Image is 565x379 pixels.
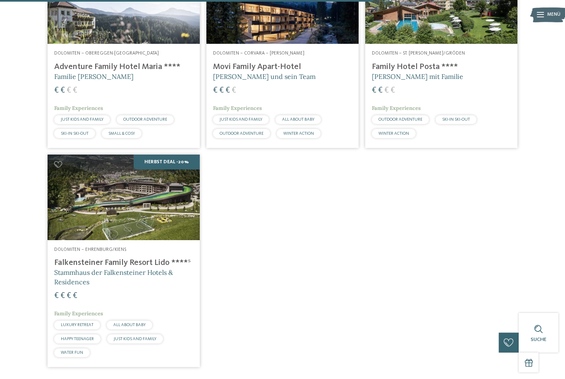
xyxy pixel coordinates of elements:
span: Dolomiten – Corvara – [PERSON_NAME] [213,51,304,56]
span: Family Experiences [54,310,103,317]
span: € [378,86,383,95]
span: OUTDOOR ADVENTURE [220,131,263,136]
span: SMALL & COSY [108,131,135,136]
span: € [219,86,224,95]
span: Suche [531,337,546,342]
span: Dolomiten – St. [PERSON_NAME]/Gröden [372,51,465,56]
span: [PERSON_NAME] mit Familie [372,72,463,81]
span: Stammhaus der Falkensteiner Hotels & Residences [54,268,173,286]
span: € [390,86,395,95]
span: € [232,86,236,95]
span: Family Experiences [54,105,103,112]
span: € [73,292,77,300]
span: LUXURY RETREAT [61,323,93,327]
span: OUTDOOR ADVENTURE [123,117,167,122]
span: SKI-IN SKI-OUT [442,117,470,122]
span: Family Experiences [372,105,421,112]
span: € [67,292,71,300]
span: OUTDOOR ADVENTURE [378,117,422,122]
span: € [213,86,218,95]
span: € [372,86,376,95]
span: SKI-IN SKI-OUT [61,131,89,136]
span: [PERSON_NAME] und sein Team [213,72,316,81]
span: € [384,86,389,95]
span: ALL ABOUT BABY [113,323,146,327]
span: HAPPY TEENAGER [61,337,94,341]
span: € [54,292,59,300]
h4: Movi Family Apart-Hotel [213,62,352,72]
span: JUST KIDS AND FAMILY [220,117,262,122]
span: € [67,86,71,95]
span: € [73,86,77,95]
span: WINTER ACTION [283,131,314,136]
span: JUST KIDS AND FAMILY [114,337,156,341]
h4: Family Hotel Posta **** [372,62,511,72]
span: € [225,86,230,95]
a: Familienhotels gesucht? Hier findet ihr die besten! Herbst Deal -20% Dolomiten – Ehrenburg/Kiens ... [48,155,200,367]
img: Familienhotels gesucht? Hier findet ihr die besten! [48,155,200,240]
span: € [60,292,65,300]
span: Dolomiten – Obereggen-[GEOGRAPHIC_DATA] [54,51,159,56]
h4: Falkensteiner Family Resort Lido ****ˢ [54,258,193,268]
span: € [54,86,59,95]
span: WATER FUN [61,350,83,355]
h4: Adventure Family Hotel Maria **** [54,62,193,72]
span: ALL ABOUT BABY [282,117,314,122]
span: Family Experiences [213,105,262,112]
span: Dolomiten – Ehrenburg/Kiens [54,247,126,252]
span: € [60,86,65,95]
span: WINTER ACTION [378,131,409,136]
span: Familie [PERSON_NAME] [54,72,134,81]
span: JUST KIDS AND FAMILY [61,117,103,122]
